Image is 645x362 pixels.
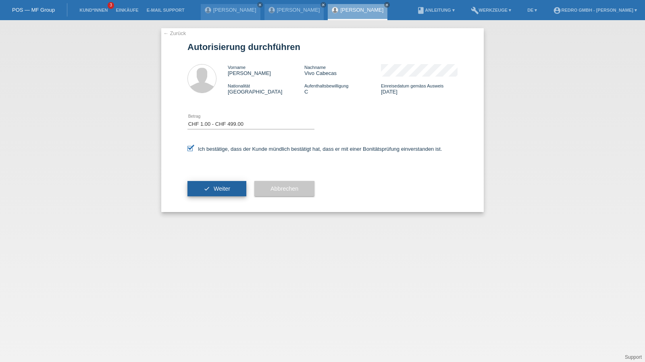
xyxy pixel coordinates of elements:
a: close [257,2,263,8]
i: book [417,6,425,15]
a: [PERSON_NAME] [213,7,256,13]
i: close [321,3,325,7]
a: Kund*innen [75,8,112,12]
a: DE ▾ [523,8,541,12]
div: [GEOGRAPHIC_DATA] [228,83,304,95]
div: [PERSON_NAME] [228,64,304,76]
span: Vorname [228,65,246,70]
span: Weiter [214,185,230,192]
a: Einkäufe [112,8,142,12]
a: close [384,2,390,8]
button: Abbrechen [254,181,314,196]
a: close [320,2,326,8]
i: close [385,3,389,7]
span: Abbrechen [270,185,298,192]
span: Nationalität [228,83,250,88]
a: buildWerkzeuge ▾ [467,8,516,12]
div: [DATE] [381,83,458,95]
a: E-Mail Support [143,8,189,12]
h1: Autorisierung durchführen [187,42,458,52]
i: close [258,3,262,7]
a: ← Zurück [163,30,186,36]
a: [PERSON_NAME] [277,7,320,13]
div: Vivo Cabecas [304,64,381,76]
label: Ich bestätige, dass der Kunde mündlich bestätigt hat, dass er mit einer Bonitätsprüfung einversta... [187,146,442,152]
a: account_circleRedro GmbH - [PERSON_NAME] ▾ [549,8,641,12]
a: [PERSON_NAME] [340,7,383,13]
span: Aufenthaltsbewilligung [304,83,348,88]
a: bookAnleitung ▾ [413,8,458,12]
span: Nachname [304,65,326,70]
span: 3 [108,2,114,9]
i: check [204,185,210,192]
i: account_circle [553,6,561,15]
i: build [471,6,479,15]
div: C [304,83,381,95]
a: Support [625,354,642,360]
span: Einreisedatum gemäss Ausweis [381,83,443,88]
button: check Weiter [187,181,246,196]
a: POS — MF Group [12,7,55,13]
